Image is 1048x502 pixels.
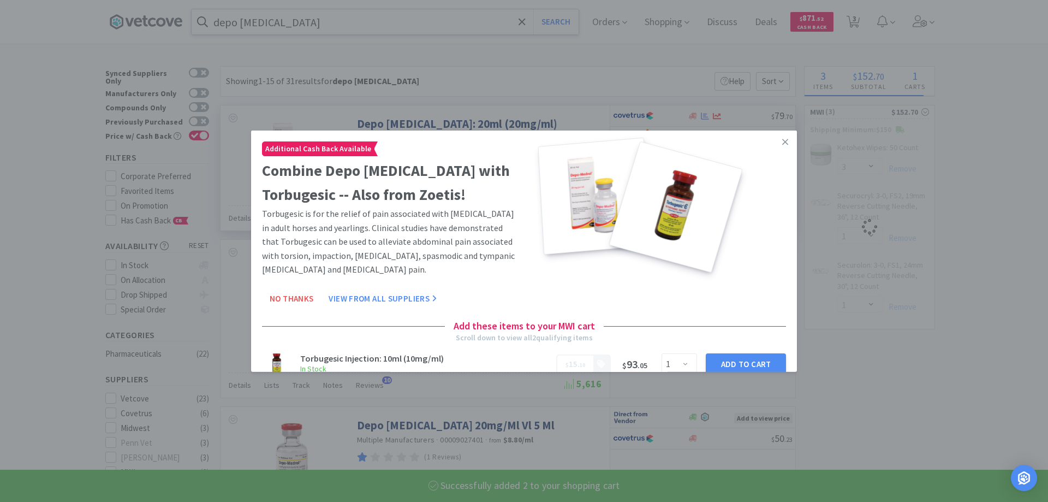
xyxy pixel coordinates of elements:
span: 10 [580,361,585,368]
span: 15 [569,358,577,369]
span: $ [622,360,627,370]
span: . [565,358,585,369]
span: . 05 [638,360,647,370]
button: No Thanks [262,288,321,310]
button: View From All Suppliers [321,288,444,310]
h2: Combine Depo [MEDICAL_DATA] with Torbugesic -- Also from Zoetis! [262,158,520,207]
h4: Add these items to your MWI cart [445,318,604,334]
button: Add to Cart [706,353,786,375]
h3: Torbugesic Injection: 10ml (10mg/ml) [300,353,550,362]
h6: In Stock [300,362,550,374]
div: Open Intercom Messenger [1011,465,1037,491]
img: cc584c9fad874070aada9d67ef1329b0_54010.jpeg [262,349,291,379]
p: Torbugesic is for the relief of pain associated with [MEDICAL_DATA] in adult horses and yearlings... [262,207,520,277]
span: $ [565,361,569,368]
div: Scroll down to view all 2 qualifying items [456,332,593,344]
span: 93 [622,357,647,370]
span: Additional Cash Back Available [263,141,374,155]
